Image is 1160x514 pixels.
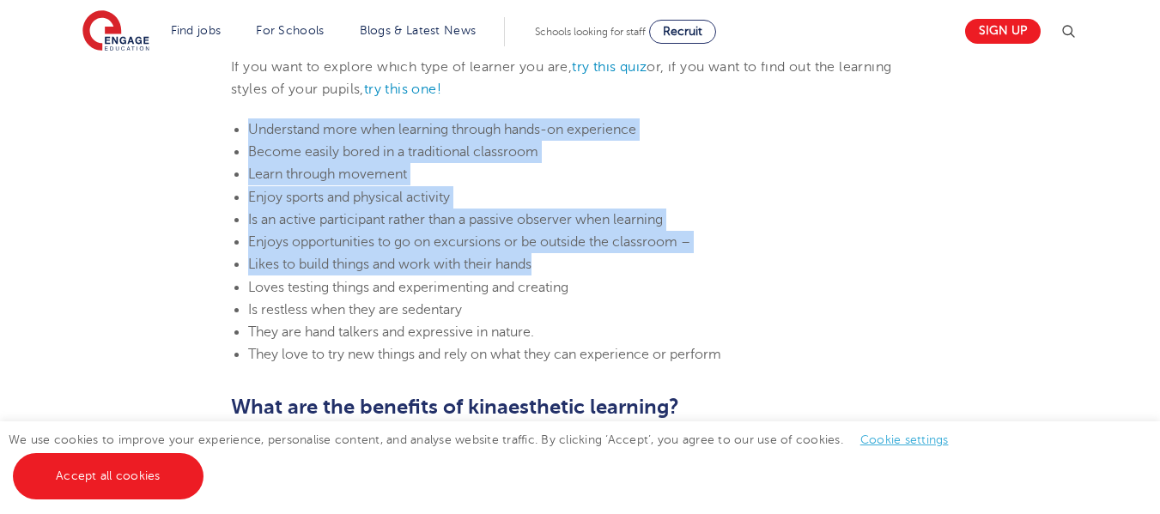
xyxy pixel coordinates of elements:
span: Understand more when learning through hands-on experience [248,122,636,137]
span: Is restless when they are sedentary [248,302,462,317]
span: Loves testing things and experimenting and creating [248,280,568,295]
a: Blogs & Latest News [360,24,477,37]
span: Recruit [663,25,702,38]
a: Sign up [965,19,1041,44]
a: Recruit [649,20,716,44]
span: Schools looking for staff [535,26,646,38]
a: try this one! [364,82,441,97]
span: Become easily bored in a traditional classroom [248,144,538,160]
span: Is an active participant rather than a passive observer when learning [248,212,663,227]
span: Enjoys opportunities to go on excursions or be outside the classroom – [248,234,690,250]
span: They love to try new things and rely on what they can experience or perform [248,347,721,362]
a: Cookie settings [860,433,949,446]
img: Engage Education [82,10,149,53]
span: Learn through movement [248,166,407,182]
span: Enjoy sports and physical activity [248,190,450,205]
span: We use cookies to improve your experience, personalise content, and analyse website traffic. By c... [9,433,966,482]
a: Accept all cookies [13,453,203,499]
a: For Schools [256,24,324,37]
span: They are hand talkers and expressive in nature. [248,324,534,340]
p: If you want to explore which type of learner you are, or, if you want to find out the learning st... [231,56,929,101]
a: try this quiz [572,59,647,75]
span: Likes to build things and work with their hands [248,257,531,272]
a: Find jobs [171,24,222,37]
b: What are the benefits of kinaesthetic learning? [231,395,679,419]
